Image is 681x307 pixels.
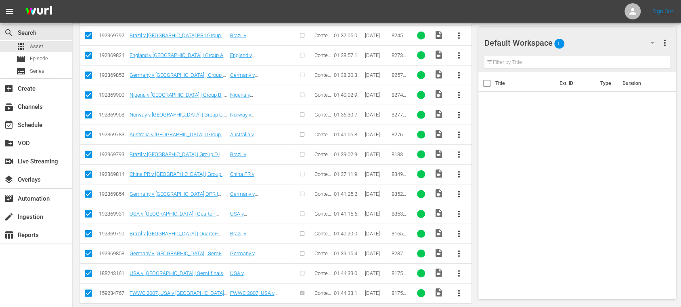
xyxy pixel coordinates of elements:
[449,105,469,125] button: more_vert
[334,92,362,98] div: 01:40:02.930
[392,131,408,144] span: 82767_ENG
[314,52,331,64] span: Content
[365,92,389,98] div: [DATE]
[365,290,389,296] div: [DATE]
[4,157,14,166] span: Live Streaming
[4,194,14,203] span: Automation
[454,90,464,100] span: more_vert
[130,211,219,229] a: USA v [GEOGRAPHIC_DATA] | Quarter-finals | FIFA Women's World Cup China 2007™ | Full Match Replay
[99,52,127,58] div: 192369824
[230,211,289,241] a: USA v [GEOGRAPHIC_DATA] | Quarter-finals | FIFA Women's World Cup China 2007™ | Full Match Replay
[454,110,464,120] span: more_vert
[230,250,291,287] a: Germany v [GEOGRAPHIC_DATA] | Semi-finals | FIFA Women's World Cup [GEOGRAPHIC_DATA] 2007™ | Full...
[130,270,226,288] a: USA v [GEOGRAPHIC_DATA] | Semi-finals | FIFA Women's World Cup China 2007™ | Full Match Replay
[99,191,127,197] div: 192369854
[392,112,408,124] span: 82772_ENG
[660,33,670,53] button: more_vert
[554,35,564,52] span: 0
[99,112,127,118] div: 192369908
[454,31,464,40] span: more_vert
[365,211,389,217] div: [DATE]
[484,32,662,54] div: Default Workspace
[334,211,362,217] div: 01:41:15.603
[454,169,464,179] span: more_vert
[314,290,331,302] span: Content
[230,92,288,128] a: Nigeria v [GEOGRAPHIC_DATA] | Group B | FIFA Women's World Cup [GEOGRAPHIC_DATA] 2007™ | Full Mat...
[230,52,288,89] a: England v [GEOGRAPHIC_DATA] | Group A | FIFA Women's World Cup [GEOGRAPHIC_DATA] 2007™ | Full Mat...
[449,244,469,263] button: more_vert
[449,264,469,283] button: more_vert
[19,2,58,21] img: ans4CAIJ8jUAAAAAAAAAAAAAAAAAAAAAAAAgQb4GAAAAAAAAAAAAAAAAAAAAAAAAJMjXAAAAAAAAAAAAAAAAAAAAAAAAgAT5G...
[365,52,389,58] div: [DATE]
[334,250,362,256] div: 01:39:15.416
[99,211,127,217] div: 192369931
[4,28,14,38] span: Search
[130,290,227,302] a: FWWC 2007, USA v [GEOGRAPHIC_DATA] (EN)
[660,38,670,48] span: more_vert
[365,112,389,118] div: [DATE]
[392,171,408,183] span: 83494_ENG
[434,188,444,198] span: Video
[314,151,331,163] span: Content
[314,211,331,223] span: Content
[16,54,26,64] span: Episode
[454,249,464,258] span: more_vert
[365,250,389,256] div: [DATE]
[334,171,362,177] div: 01:37:11.959
[392,211,408,223] span: 83536_ENG
[99,250,127,256] div: 192369858
[30,42,43,51] span: Asset
[449,204,469,224] button: more_vert
[314,231,331,243] span: Content
[365,32,389,38] div: [DATE]
[99,32,127,38] div: 192369792
[314,250,331,263] span: Content
[230,151,288,188] a: Brazil v [GEOGRAPHIC_DATA] | Group D | FIFA Women's World Cup [GEOGRAPHIC_DATA] 2007™ | Full Matc...
[334,231,362,237] div: 01:40:20.053
[434,248,444,258] span: Video
[130,191,221,209] a: Germany v [GEOGRAPHIC_DATA] DPR | Quarter-finals | FIFA Women's World Cup China 2007™ | Full Matc...
[99,131,127,138] div: 192369783
[434,109,444,119] span: Video
[230,72,288,108] a: Germany v [GEOGRAPHIC_DATA] | Group A | FIFA Women's World Cup [GEOGRAPHIC_DATA] 2007™ | Full Mat...
[230,191,292,221] a: Germany v [GEOGRAPHIC_DATA] DPR | Quarter-finals | FIFA Women's World Cup China 2007™ | Full Matc...
[434,70,444,79] span: Video
[652,8,673,15] a: Sign Out
[334,32,362,38] div: 01:37:05.053
[4,230,14,240] span: Reports
[454,130,464,140] span: more_vert
[99,270,127,276] div: 188243161
[4,84,14,93] span: Create
[334,52,362,58] div: 01:38:57.109
[392,92,408,104] span: 82740_ENG
[334,151,362,157] div: 01:39:02.904
[314,32,331,44] span: Content
[334,131,362,138] div: 01:41:56.844
[392,231,408,243] span: 81658_ENG
[434,129,444,139] span: Video
[99,171,127,177] div: 192369814
[449,224,469,243] button: more_vert
[495,72,555,95] th: Title
[434,30,444,40] span: Video
[454,229,464,239] span: more_vert
[449,184,469,204] button: more_vert
[334,290,362,296] div: 01:44:33.100
[30,55,48,63] span: Episode
[454,269,464,278] span: more_vert
[130,231,222,255] a: Brazil v [GEOGRAPHIC_DATA] | Quarter-finals | FIFA Women's World Cup [GEOGRAPHIC_DATA] 2007™ | Fu...
[130,112,227,136] a: Norway v [GEOGRAPHIC_DATA] | Group C | FIFA Women's World Cup [GEOGRAPHIC_DATA] 2007™ | Full Matc...
[365,191,389,197] div: [DATE]
[230,112,288,148] a: Norway v [GEOGRAPHIC_DATA] | Group C | FIFA Women's World Cup [GEOGRAPHIC_DATA] 2007™ | Full Matc...
[434,228,444,238] span: Video
[365,231,389,237] div: [DATE]
[99,92,127,98] div: 192369900
[365,72,389,78] div: [DATE]
[4,138,14,148] span: VOD
[16,66,26,76] span: Series
[130,32,226,57] a: Brazil v [GEOGRAPHIC_DATA] PR | Group D | FIFA Women's World Cup [GEOGRAPHIC_DATA] 2007™ | Full M...
[230,131,288,168] a: Australia v [GEOGRAPHIC_DATA] | Group C | FIFA Women's World Cup [GEOGRAPHIC_DATA] 2007™ | Full M...
[314,191,331,203] span: Content
[392,191,408,203] span: 83523_ENG
[392,151,408,163] span: 81838_ENG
